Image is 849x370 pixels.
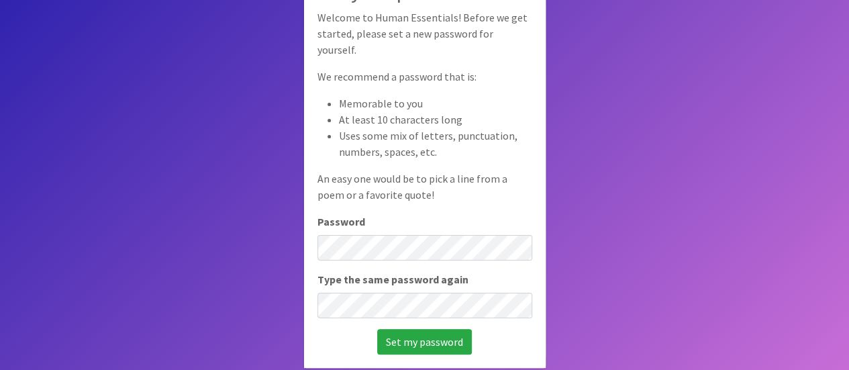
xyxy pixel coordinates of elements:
[377,329,472,355] input: Set my password
[317,9,532,58] p: Welcome to Human Essentials! Before we get started, please set a new password for yourself.
[339,111,532,128] li: At least 10 characters long
[317,68,532,85] p: We recommend a password that is:
[317,271,468,287] label: Type the same password again
[317,214,365,230] label: Password
[339,128,532,160] li: Uses some mix of letters, punctuation, numbers, spaces, etc.
[317,171,532,203] p: An easy one would be to pick a line from a poem or a favorite quote!
[339,95,532,111] li: Memorable to you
